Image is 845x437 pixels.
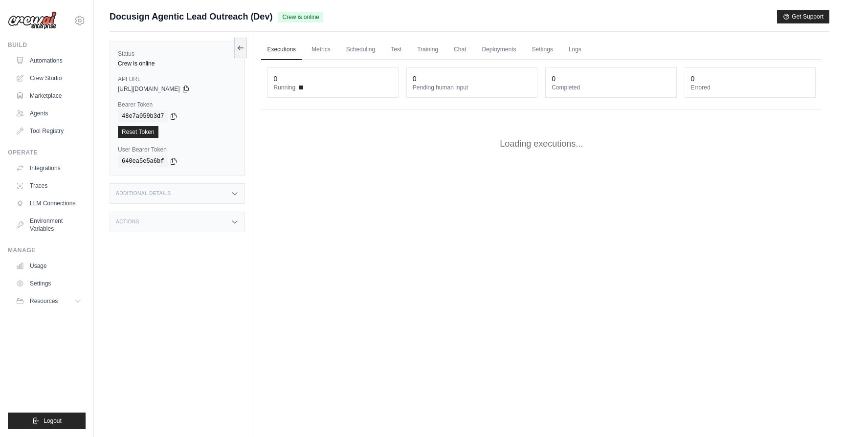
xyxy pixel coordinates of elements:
dt: Errored [691,84,809,91]
a: Scheduling [340,40,381,60]
div: 0 [552,74,556,84]
div: 0 [413,74,417,84]
a: Settings [12,276,86,291]
a: Test [385,40,407,60]
button: Resources [12,293,86,309]
button: Logout [8,413,86,429]
div: 0 [273,74,277,84]
div: Crew is online [118,60,237,67]
div: Build [8,41,86,49]
span: Logout [44,417,62,425]
img: Logo [8,11,57,30]
a: Deployments [476,40,522,60]
div: Manage [8,246,86,254]
span: Crew is online [278,12,323,22]
a: Executions [261,40,302,60]
a: Settings [526,40,558,60]
a: Usage [12,258,86,274]
span: Docusign Agentic Lead Outreach (Dev) [110,10,272,23]
code: 640ea5e5a6bf [118,155,168,167]
span: Resources [30,297,58,305]
dt: Completed [552,84,670,91]
label: API URL [118,75,237,83]
label: User Bearer Token [118,146,237,153]
span: Running [273,84,295,91]
a: Traces [12,178,86,194]
span: [URL][DOMAIN_NAME] [118,85,180,93]
div: Operate [8,149,86,156]
a: Environment Variables [12,213,86,237]
label: Status [118,50,237,58]
div: Loading executions... [261,122,822,166]
a: Reset Token [118,126,158,138]
a: Training [411,40,444,60]
button: Get Support [777,10,829,23]
a: Automations [12,53,86,68]
a: Chat [448,40,472,60]
dt: Pending human input [413,84,531,91]
a: LLM Connections [12,196,86,211]
h3: Actions [116,219,139,225]
a: Tool Registry [12,123,86,139]
a: Marketplace [12,88,86,104]
a: Integrations [12,160,86,176]
h3: Additional Details [116,191,171,197]
code: 48e7a059b3d7 [118,110,168,122]
a: Agents [12,106,86,121]
label: Bearer Token [118,101,237,109]
a: Logs [563,40,587,60]
a: Crew Studio [12,70,86,86]
a: Metrics [306,40,336,60]
div: 0 [691,74,695,84]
